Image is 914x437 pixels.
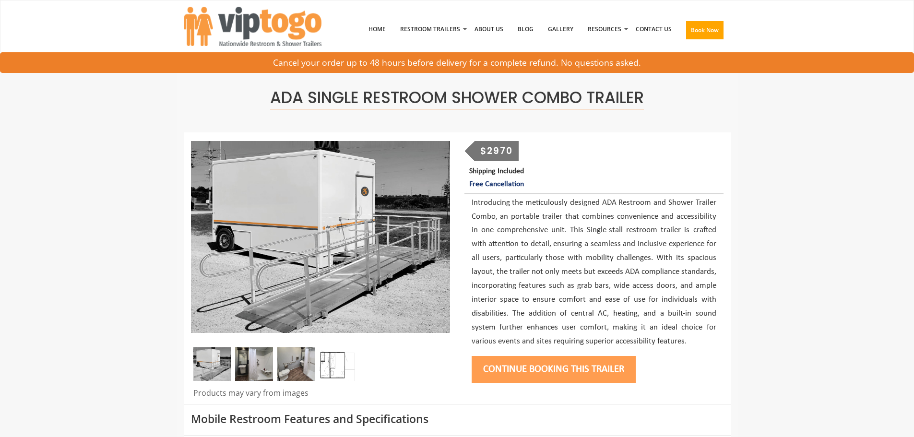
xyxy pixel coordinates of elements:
[686,21,724,39] button: Book Now
[469,165,723,191] p: Shipping Included
[191,413,724,425] h3: Mobile Restroom Features and Specifications
[191,388,450,404] div: Products may vary from images
[277,347,315,381] img: ADA restroom and shower trailer
[319,347,357,381] img: ADA restroom and shower trailer rental
[581,4,629,54] a: Resources
[475,141,519,161] div: $2970
[472,356,636,383] button: Continue Booking this trailer
[184,7,321,46] img: VIPTOGO
[510,4,541,54] a: Blog
[472,364,636,374] a: Continue Booking this trailer
[541,4,581,54] a: Gallery
[191,141,450,333] img: ADA Single Restroom Shower Combo Trailer
[235,347,273,381] img: ADA bathroom and shower trailer
[270,86,644,109] span: ADA Single Restroom Shower Combo Trailer
[679,4,731,60] a: Book Now
[467,4,510,54] a: About Us
[472,196,716,349] p: Introducing the meticulously designed ADA Restroom and Shower Trailer Combo, an portable trailer ...
[469,180,524,188] span: Free Cancellation
[361,4,393,54] a: Home
[393,4,467,54] a: Restroom Trailers
[193,347,231,381] img: ADA Single Restroom Shower Combo Trailer
[629,4,679,54] a: Contact Us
